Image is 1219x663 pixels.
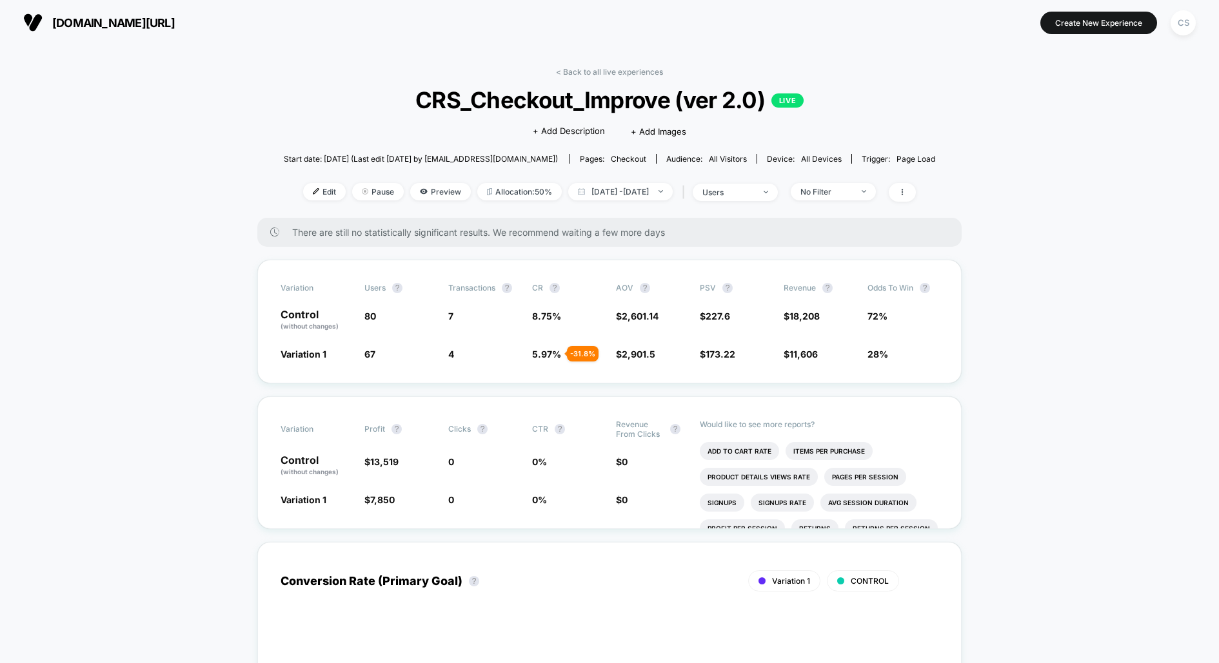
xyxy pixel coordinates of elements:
img: edit [313,188,319,195]
img: end [764,191,768,193]
div: - 31.8 % [567,346,599,361]
span: 7 [448,311,453,322]
span: 2,901.5 [622,349,655,360]
button: CS [1167,10,1200,36]
button: ? [550,283,560,293]
div: Audience: [666,154,747,164]
span: (without changes) [281,322,339,330]
span: all devices [801,154,842,164]
span: [DOMAIN_NAME][URL] [52,16,175,30]
li: Signups Rate [751,494,814,512]
span: 0 [448,456,454,467]
span: 28% [867,349,888,360]
button: ? [555,424,565,434]
button: ? [502,283,512,293]
img: end [362,188,368,195]
span: 0 [622,456,628,467]
span: checkout [611,154,646,164]
div: No Filter [800,187,852,197]
span: Pause [352,183,404,200]
span: $ [364,494,395,505]
span: CTR [532,424,548,434]
span: 4 [448,349,454,360]
span: $ [364,456,399,467]
img: end [862,190,866,193]
li: Signups [700,494,744,512]
button: ? [640,283,650,293]
span: $ [616,494,628,505]
button: ? [670,424,680,434]
button: [DOMAIN_NAME][URL] [19,12,179,33]
button: ? [920,283,930,293]
span: + Add Description [533,125,605,138]
span: CR [532,283,543,293]
p: LIVE [771,93,804,108]
span: users [364,283,386,293]
span: Device: [757,154,851,164]
span: Transactions [448,283,495,293]
span: | [679,183,693,202]
span: $ [784,349,818,360]
span: 80 [364,311,376,322]
button: ? [822,283,833,293]
span: (without changes) [281,468,339,476]
li: Items Per Purchase [786,442,873,460]
li: Avg Session Duration [820,494,917,512]
span: Variation 1 [772,576,810,586]
span: 7,850 [370,494,395,505]
a: < Back to all live experiences [556,67,663,77]
div: CS [1171,10,1196,35]
li: Product Details Views Rate [700,468,818,486]
span: There are still no statistically significant results. We recommend waiting a few more days [292,227,936,238]
li: Returns Per Session [845,519,938,537]
p: Control [281,455,352,477]
span: Preview [410,183,471,200]
span: Clicks [448,424,471,434]
li: Pages Per Session [824,468,906,486]
li: Returns [791,519,838,537]
li: Profit Per Session [700,519,785,537]
span: PSV [700,283,716,293]
span: 72% [867,311,887,322]
span: Variation 1 [281,494,326,505]
span: $ [700,311,730,322]
span: AOV [616,283,633,293]
span: Start date: [DATE] (Last edit [DATE] by [EMAIL_ADDRESS][DOMAIN_NAME]) [284,154,558,164]
img: calendar [578,188,585,195]
span: All Visitors [709,154,747,164]
img: end [659,190,663,193]
span: 173.22 [706,349,735,360]
span: + Add Images [631,126,686,137]
img: rebalance [487,188,492,195]
span: 18,208 [789,311,820,322]
span: 0 % [532,456,547,467]
div: Pages: [580,154,646,164]
span: Variation [281,283,352,293]
span: Revenue From Clicks [616,419,664,439]
span: CONTROL [851,576,889,586]
span: 13,519 [370,456,399,467]
span: $ [616,456,628,467]
span: 8.75 % [532,311,561,322]
button: ? [391,424,402,434]
button: Create New Experience [1040,12,1157,34]
span: $ [616,349,655,360]
span: Profit [364,424,385,434]
button: ? [469,576,479,586]
span: 11,606 [789,349,818,360]
span: Variation [281,419,352,439]
div: Trigger: [862,154,935,164]
span: Page Load [897,154,935,164]
span: $ [784,311,820,322]
p: Control [281,309,352,331]
span: 227.6 [706,311,730,322]
button: ? [722,283,733,293]
span: $ [616,311,659,322]
span: Odds to Win [867,283,938,293]
button: ? [392,283,402,293]
span: 2,601.14 [622,311,659,322]
button: ? [477,424,488,434]
span: 0 [448,494,454,505]
span: Revenue [784,283,816,293]
span: Allocation: 50% [477,183,562,200]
